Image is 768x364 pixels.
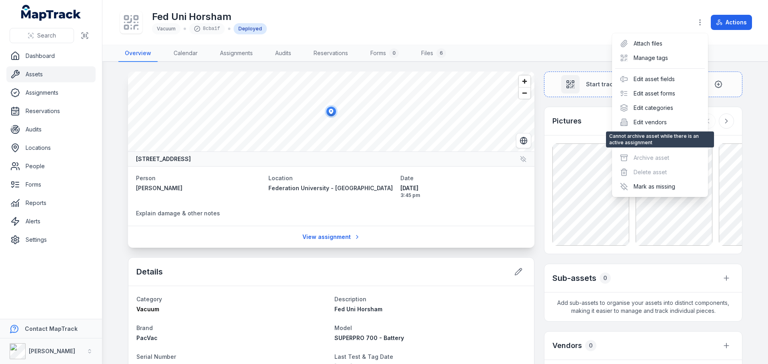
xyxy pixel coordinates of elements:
[615,86,705,101] div: Edit asset forms
[615,151,705,165] div: Archive asset
[615,179,705,194] div: Mark as missing
[615,36,705,51] div: Attach files
[615,51,705,65] div: Manage tags
[606,131,714,147] span: Cannot archive asset while there is an active assignment
[615,165,705,179] div: Delete asset
[615,72,705,86] div: Edit asset fields
[615,101,705,115] div: Edit categories
[615,115,705,129] div: Edit vendors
